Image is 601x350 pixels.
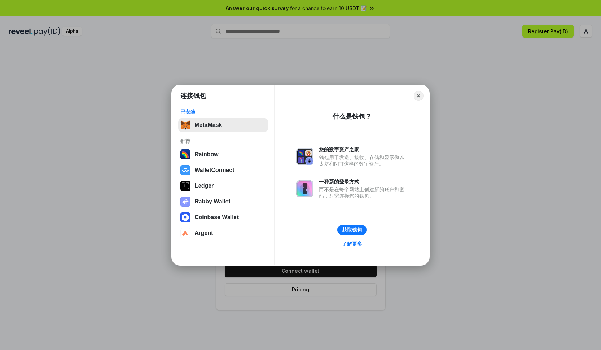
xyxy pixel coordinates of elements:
[319,146,408,153] div: 您的数字资产之家
[180,120,190,130] img: svg+xml,%3Csvg%20fill%3D%22none%22%20height%3D%2233%22%20viewBox%3D%220%200%2035%2033%22%20width%...
[178,163,268,177] button: WalletConnect
[178,179,268,193] button: Ledger
[180,109,266,115] div: 已安装
[333,112,371,121] div: 什么是钱包？
[180,165,190,175] img: svg+xml,%3Csvg%20width%3D%2228%22%20height%3D%2228%22%20viewBox%3D%220%200%2028%2028%22%20fill%3D...
[180,228,190,238] img: svg+xml,%3Csvg%20width%3D%2228%22%20height%3D%2228%22%20viewBox%3D%220%200%2028%2028%22%20fill%3D...
[195,151,219,158] div: Rainbow
[195,183,214,189] div: Ledger
[180,138,266,144] div: 推荐
[319,186,408,199] div: 而不是在每个网站上创建新的账户和密码，只需连接您的钱包。
[414,91,424,101] button: Close
[195,230,213,236] div: Argent
[180,92,206,100] h1: 连接钱包
[178,226,268,240] button: Argent
[296,180,313,197] img: svg+xml,%3Csvg%20xmlns%3D%22http%3A%2F%2Fwww.w3.org%2F2000%2Fsvg%22%20fill%3D%22none%22%20viewBox...
[319,154,408,167] div: 钱包用于发送、接收、存储和显示像以太坊和NFT这样的数字资产。
[180,212,190,222] img: svg+xml,%3Csvg%20width%3D%2228%22%20height%3D%2228%22%20viewBox%3D%220%200%2028%2028%22%20fill%3D...
[342,241,362,247] div: 了解更多
[195,214,239,221] div: Coinbase Wallet
[195,122,222,128] div: MetaMask
[180,181,190,191] img: svg+xml,%3Csvg%20xmlns%3D%22http%3A%2F%2Fwww.w3.org%2F2000%2Fsvg%22%20width%3D%2228%22%20height%3...
[319,178,408,185] div: 一种新的登录方式
[296,148,313,165] img: svg+xml,%3Csvg%20xmlns%3D%22http%3A%2F%2Fwww.w3.org%2F2000%2Fsvg%22%20fill%3D%22none%22%20viewBox...
[178,118,268,132] button: MetaMask
[338,239,366,248] a: 了解更多
[342,227,362,233] div: 获取钱包
[195,198,230,205] div: Rabby Wallet
[337,225,367,235] button: 获取钱包
[180,197,190,207] img: svg+xml,%3Csvg%20xmlns%3D%22http%3A%2F%2Fwww.w3.org%2F2000%2Fsvg%22%20fill%3D%22none%22%20viewBox...
[180,149,190,159] img: svg+xml,%3Csvg%20width%3D%22120%22%20height%3D%22120%22%20viewBox%3D%220%200%20120%20120%22%20fil...
[178,194,268,209] button: Rabby Wallet
[178,210,268,225] button: Coinbase Wallet
[178,147,268,162] button: Rainbow
[195,167,234,173] div: WalletConnect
